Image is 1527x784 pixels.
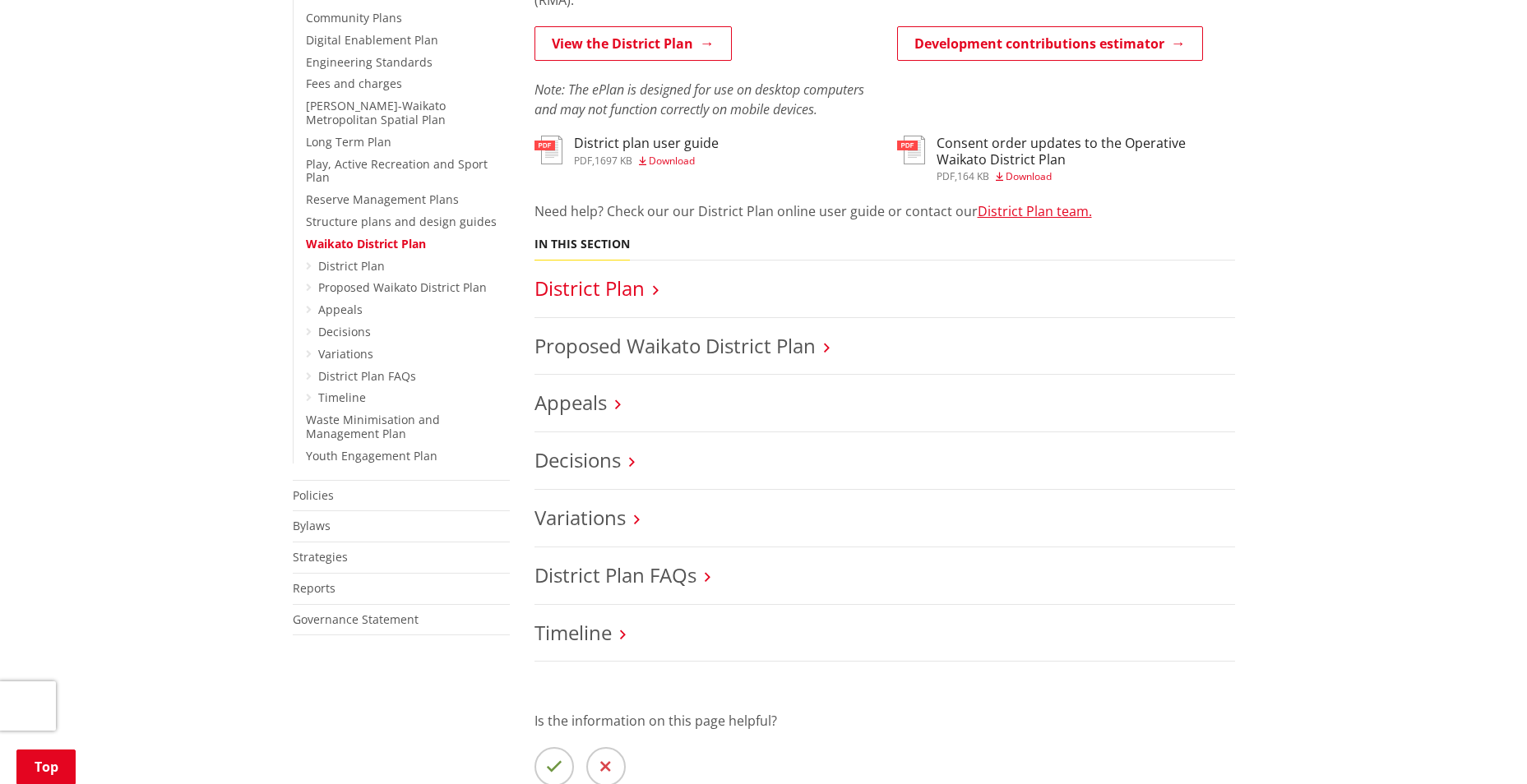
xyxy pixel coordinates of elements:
[306,10,402,25] a: Community Plans
[318,346,373,362] a: Variations
[574,136,719,151] h3: District plan user guide
[293,518,331,533] a: Bylaws
[306,76,402,91] a: Fees and charges
[534,446,621,473] a: Decisions
[595,154,632,168] span: 1697 KB
[306,156,488,186] a: Play, Active Recreation and Sport Plan
[534,26,732,61] a: View the District Plan
[937,172,1235,182] div: ,
[897,136,925,164] img: document-pdf.svg
[534,711,1235,731] p: Is the information on this page helpful?
[306,236,426,251] a: Waikato District Plan
[306,412,440,441] a: Waste Minimisation and Management Plan
[1006,169,1052,183] span: Download
[293,611,419,627] a: Governance Statement
[534,201,1235,221] p: Need help? Check our our District Plan online user guide or contact our
[534,274,645,302] a: District Plan
[1451,715,1511,774] iframe: Messenger Launcher
[306,54,433,70] a: Engineering Standards
[534,561,696,588] a: District Plan FAQs
[318,390,366,405] a: Timeline
[937,169,955,183] span: pdf
[293,487,334,503] a: Policies
[306,191,459,207] a: Reserve Management Plans
[318,302,363,317] a: Appeals
[306,448,437,463] a: Youth Engagement Plan
[534,136,562,164] img: document-pdf.svg
[318,368,416,384] a: District Plan FAQs
[318,279,487,295] a: Proposed Waikato District Plan
[306,32,438,48] a: Digital Enablement Plan
[574,154,592,168] span: pdf
[306,134,391,150] a: Long Term Plan
[318,324,371,339] a: Decisions
[293,580,335,596] a: Reports
[649,154,695,168] span: Download
[534,619,612,646] a: Timeline
[318,258,385,274] a: District Plan
[897,26,1203,61] a: Development contributions estimator
[534,81,864,118] em: Note: The ePlan is designed for use on desktop computers and may not function correctly on mobile...
[957,169,989,183] span: 164 KB
[306,214,497,229] a: Structure plans and design guides
[293,549,348,565] a: Strategies
[16,749,76,784] a: Top
[937,136,1235,167] h3: Consent order updates to the Operative Waikato District Plan
[534,389,607,416] a: Appeals
[534,238,630,251] h5: In this section
[574,156,719,166] div: ,
[534,136,719,165] a: District plan user guide pdf,1697 KB Download
[897,136,1235,181] a: Consent order updates to the Operative Waikato District Plan pdf,164 KB Download
[978,202,1092,220] a: District Plan team.
[306,98,446,127] a: [PERSON_NAME]-Waikato Metropolitan Spatial Plan
[534,504,626,531] a: Variations
[534,332,816,359] a: Proposed Waikato District Plan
